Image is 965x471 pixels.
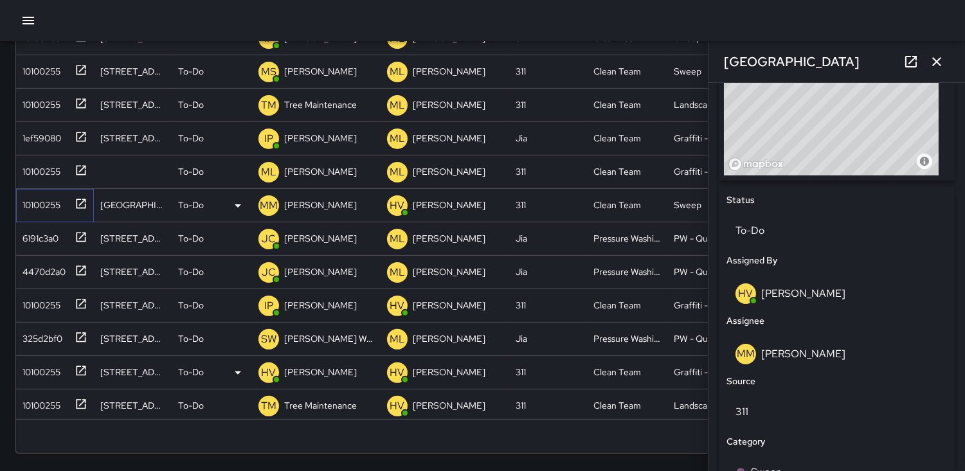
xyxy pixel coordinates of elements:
[262,365,276,380] p: HV
[390,298,405,314] p: HV
[261,64,276,80] p: MS
[593,132,641,145] div: Clean Team
[260,198,278,213] p: MM
[593,265,661,278] div: Pressure Washing
[413,98,485,111] p: [PERSON_NAME]
[593,399,641,412] div: Clean Team
[264,131,273,147] p: IP
[17,193,60,211] div: 10100255
[178,332,204,345] p: To-Do
[284,265,357,278] p: [PERSON_NAME]
[178,132,204,145] p: To-Do
[100,98,165,111] div: 967 Mission Street
[17,60,60,78] div: 10100255
[674,332,741,345] div: PW - Quick Wash
[390,398,405,414] p: HV
[390,365,405,380] p: HV
[390,265,405,280] p: ML
[17,294,60,312] div: 10100255
[593,366,641,378] div: Clean Team
[178,299,204,312] p: To-Do
[413,165,485,178] p: [PERSON_NAME]
[593,332,661,345] div: Pressure Washing
[413,299,485,312] p: [PERSON_NAME]
[413,132,485,145] p: [PERSON_NAME]
[261,398,276,414] p: TM
[593,65,641,78] div: Clean Team
[413,265,485,278] p: [PERSON_NAME]
[593,232,661,245] div: Pressure Washing
[262,231,276,247] p: JC
[674,232,741,245] div: PW - Quick Wash
[262,265,276,280] p: JC
[593,98,641,111] div: Clean Team
[178,98,204,111] p: To-Do
[17,127,61,145] div: 1ef59080
[178,232,204,245] p: To-Do
[413,332,485,345] p: [PERSON_NAME]
[284,366,357,378] p: [PERSON_NAME]
[593,165,641,178] div: Clean Team
[390,131,405,147] p: ML
[100,265,165,278] div: 1201 Market Street
[100,399,165,412] div: 1066 Mission Street
[516,232,527,245] div: Jia
[17,327,62,345] div: 325d2bf0
[674,299,738,312] div: Graffiti - Private
[178,165,204,178] p: To-Do
[413,199,485,211] p: [PERSON_NAME]
[674,65,701,78] div: Sweep
[100,232,165,245] div: 1098a Market Street
[674,132,738,145] div: Graffiti - Private
[17,93,60,111] div: 10100255
[674,265,741,278] div: PW - Quick Wash
[390,231,405,247] p: ML
[593,299,641,312] div: Clean Team
[284,332,374,345] p: [PERSON_NAME] Weekly
[100,299,165,312] div: 725 Minna Street
[178,366,204,378] p: To-Do
[516,165,526,178] div: 311
[17,394,60,412] div: 10100255
[284,399,357,412] p: Tree Maintenance
[17,160,60,178] div: 10100255
[390,164,405,180] p: ML
[100,366,165,378] div: 743a Minna Street
[516,265,527,278] div: Jia
[413,232,485,245] p: [PERSON_NAME]
[178,399,204,412] p: To-Do
[178,265,204,278] p: To-Do
[17,360,60,378] div: 10100255
[674,98,741,111] div: Landscaping (DG & Weeds)
[390,98,405,113] p: ML
[516,65,526,78] div: 311
[261,332,276,347] p: SW
[674,366,738,378] div: Graffiti - Private
[516,399,526,412] div: 311
[413,366,485,378] p: [PERSON_NAME]
[284,232,357,245] p: [PERSON_NAME]
[284,98,357,111] p: Tree Maintenance
[516,366,526,378] div: 311
[284,65,357,78] p: [PERSON_NAME]
[516,299,526,312] div: 311
[178,199,204,211] p: To-Do
[390,332,405,347] p: ML
[100,199,165,211] div: 1015 Market Street
[261,164,276,180] p: ML
[17,260,66,278] div: 4470d2a0
[593,199,641,211] div: Clean Team
[413,399,485,412] p: [PERSON_NAME]
[390,64,405,80] p: ML
[284,299,357,312] p: [PERSON_NAME]
[516,332,527,345] div: Jia
[100,65,165,78] div: 1260 Mission Street
[413,65,485,78] p: [PERSON_NAME]
[284,199,357,211] p: [PERSON_NAME]
[100,132,165,145] div: 460 Jessie Street
[100,332,165,345] div: 1028 Mission Street
[674,199,701,211] div: Sweep
[284,165,357,178] p: [PERSON_NAME]
[516,199,526,211] div: 311
[284,132,357,145] p: [PERSON_NAME]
